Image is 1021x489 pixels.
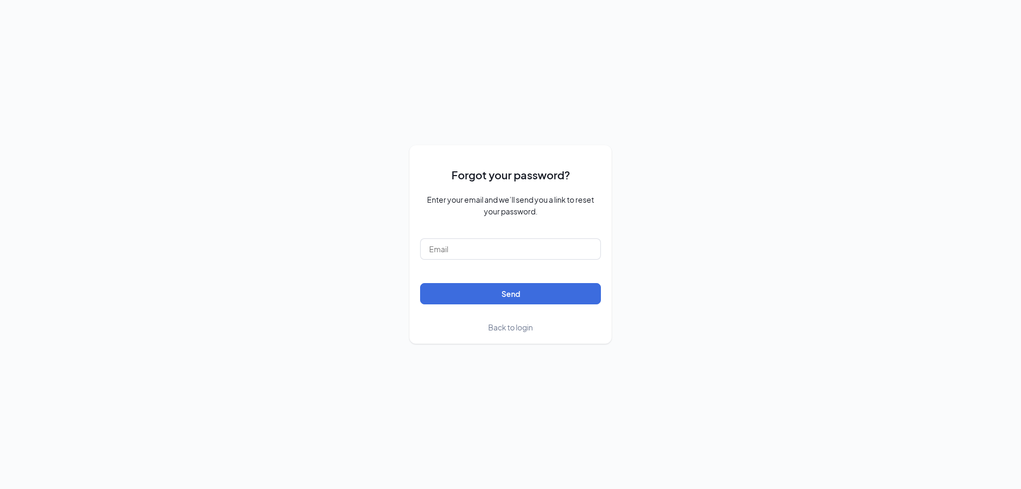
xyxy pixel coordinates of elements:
[488,322,533,332] span: Back to login
[420,283,601,304] button: Send
[420,194,601,217] span: Enter your email and we’ll send you a link to reset your password.
[488,321,533,333] a: Back to login
[420,238,601,260] input: Email
[451,167,570,183] span: Forgot your password?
